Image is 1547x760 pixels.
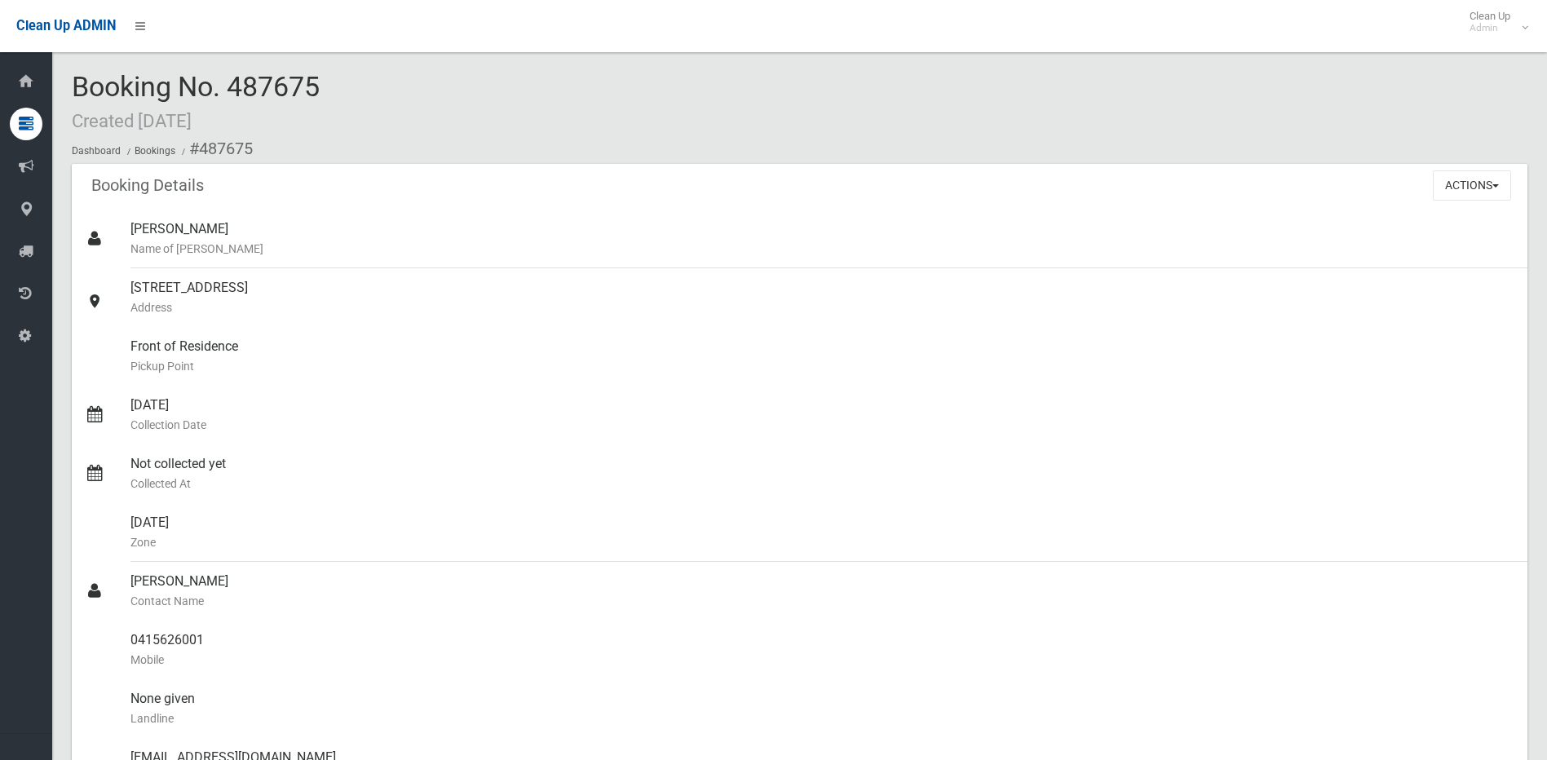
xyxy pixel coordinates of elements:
small: Pickup Point [130,356,1514,376]
div: [STREET_ADDRESS] [130,268,1514,327]
a: Dashboard [72,145,121,157]
div: [DATE] [130,386,1514,444]
small: Admin [1470,22,1510,34]
div: [PERSON_NAME] [130,210,1514,268]
span: Clean Up [1461,10,1527,34]
div: Not collected yet [130,444,1514,503]
a: Bookings [135,145,175,157]
li: #487675 [178,134,253,164]
small: Contact Name [130,591,1514,611]
small: Collected At [130,474,1514,493]
div: None given [130,679,1514,738]
span: Clean Up ADMIN [16,18,116,33]
button: Actions [1433,170,1511,201]
small: Address [130,298,1514,317]
small: Mobile [130,650,1514,669]
small: Collection Date [130,415,1514,435]
div: 0415626001 [130,621,1514,679]
header: Booking Details [72,170,223,201]
small: Name of [PERSON_NAME] [130,239,1514,258]
div: [DATE] [130,503,1514,562]
small: Created [DATE] [72,110,192,131]
div: [PERSON_NAME] [130,562,1514,621]
div: Front of Residence [130,327,1514,386]
small: Landline [130,709,1514,728]
span: Booking No. 487675 [72,70,320,134]
small: Zone [130,532,1514,552]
